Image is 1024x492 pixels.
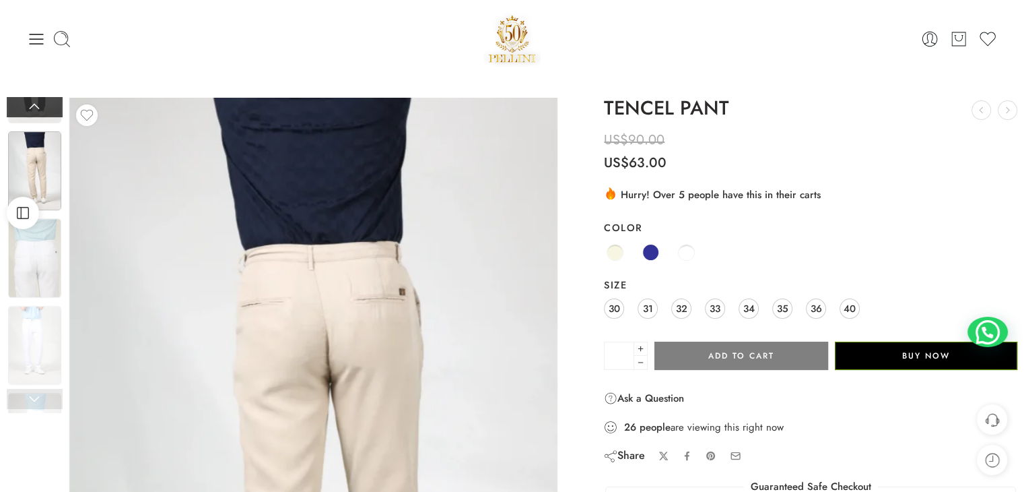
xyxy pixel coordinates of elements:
[604,153,629,173] span: US$
[658,451,669,461] a: Share on X
[604,390,684,406] a: Ask a Question
[671,299,691,319] a: 32
[604,153,667,173] bdi: 63.00
[643,299,653,317] span: 31
[835,342,1017,370] button: Buy Now
[8,131,61,211] img: Pants-Set-6-Closeup-scaled-1.webp
[676,299,687,317] span: 32
[604,98,1017,119] h1: TENCEL PANT
[483,10,541,67] img: Pellini
[604,221,1017,235] label: Color
[604,130,628,150] span: US$
[483,10,541,67] a: Pellini -
[8,218,61,298] img: Pants-Set-6-Closeup-scaled-1.webp
[706,451,716,462] a: Pin on Pinterest
[920,30,939,49] a: Login / Register
[604,186,1017,202] div: Hurry! Over 5 people have this in their carts
[978,30,997,49] a: Wishlist
[710,299,720,317] span: 33
[8,306,61,386] img: Pants-Set-6-Closeup-scaled-1.webp
[640,421,671,434] strong: people
[624,421,636,434] strong: 26
[604,448,645,463] div: Share
[654,342,828,370] button: Add to cart
[638,299,658,319] a: 31
[604,278,1017,292] label: Size
[772,299,792,319] a: 35
[604,420,1017,435] div: are viewing this right now
[949,30,968,49] a: Cart
[730,450,741,462] a: Email to your friends
[604,299,624,319] a: 30
[604,130,664,150] bdi: 90.00
[604,342,634,370] input: Product quantity
[844,299,856,317] span: 40
[705,299,725,319] a: 33
[739,299,759,319] a: 34
[806,299,826,319] a: 36
[682,451,692,461] a: Share on Facebook
[840,299,860,319] a: 40
[777,299,788,317] span: 35
[609,299,620,317] span: 30
[811,299,822,317] span: 36
[743,299,755,317] span: 34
